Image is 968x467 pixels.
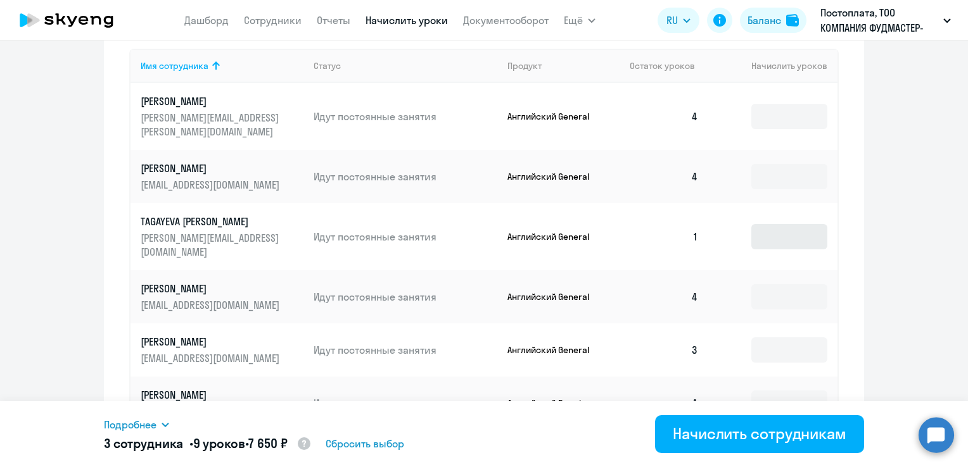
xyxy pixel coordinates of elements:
td: 3 [620,323,708,377]
span: Подробнее [104,417,156,432]
div: Имя сотрудника [141,60,303,72]
p: Английский General [507,344,602,356]
a: Дашборд [184,14,229,27]
div: Статус [314,60,497,72]
span: Ещё [564,13,583,28]
p: [PERSON_NAME][EMAIL_ADDRESS][DOMAIN_NAME] [141,231,283,259]
p: Идут постоянные занятия [314,230,497,244]
div: Продукт [507,60,620,72]
span: RU [666,13,678,28]
p: [PERSON_NAME] [141,94,283,108]
a: [PERSON_NAME][EMAIL_ADDRESS][DOMAIN_NAME] [141,161,303,192]
th: Начислить уроков [708,49,837,83]
a: [PERSON_NAME][EMAIL_ADDRESS][DOMAIN_NAME] [141,388,303,418]
button: Постоплата, ТОО КОМПАНИЯ ФУДМАСТЕР-ТРЭЙД [814,5,957,35]
div: Продукт [507,60,542,72]
span: 9 уроков [193,435,245,451]
span: Сбросить выбор [326,436,404,451]
div: Статус [314,60,341,72]
button: Балансbalance [740,8,806,33]
a: Отчеты [317,14,350,27]
p: [EMAIL_ADDRESS][DOMAIN_NAME] [141,178,283,192]
p: [PERSON_NAME][EMAIL_ADDRESS][PERSON_NAME][DOMAIN_NAME] [141,111,283,139]
td: 1 [620,203,708,270]
td: 4 [620,150,708,203]
p: Английский General [507,111,602,122]
span: 7 650 ₽ [248,435,287,451]
button: Ещё [564,8,595,33]
td: 4 [620,377,708,430]
td: 4 [620,270,708,323]
div: Баланс [748,13,781,28]
a: [PERSON_NAME][PERSON_NAME][EMAIL_ADDRESS][PERSON_NAME][DOMAIN_NAME] [141,94,303,139]
p: [EMAIL_ADDRESS][DOMAIN_NAME] [141,298,283,312]
div: Остаток уроков [630,60,708,72]
a: Начислить уроки [366,14,448,27]
button: RU [658,8,699,33]
div: Имя сотрудника [141,60,208,72]
a: Документооборот [463,14,549,27]
p: [PERSON_NAME] [141,335,283,349]
img: balance [786,14,799,27]
a: [PERSON_NAME][EMAIL_ADDRESS][DOMAIN_NAME] [141,335,303,365]
a: TAGAYEVA [PERSON_NAME][PERSON_NAME][EMAIL_ADDRESS][DOMAIN_NAME] [141,215,303,259]
p: Английский General [507,231,602,242]
span: Остаток уроков [630,60,695,72]
h5: 3 сотрудника • • [104,435,312,454]
td: 4 [620,83,708,150]
p: Идут постоянные занятия [314,170,497,184]
p: Идут постоянные занятия [314,109,497,123]
p: Идут постоянные занятия [314,290,497,304]
p: Идут постоянные занятия [314,343,497,357]
p: [PERSON_NAME] [141,282,283,296]
p: [PERSON_NAME] [141,388,283,402]
div: Начислить сотрудникам [673,423,846,444]
a: [PERSON_NAME][EMAIL_ADDRESS][DOMAIN_NAME] [141,282,303,312]
button: Начислить сотрудникам [655,415,864,453]
p: [EMAIL_ADDRESS][DOMAIN_NAME] [141,351,283,365]
p: Английский Premium [507,397,602,409]
a: Сотрудники [244,14,302,27]
p: Английский General [507,171,602,182]
p: Английский General [507,291,602,302]
p: [PERSON_NAME] [141,161,283,175]
p: Постоплата, ТОО КОМПАНИЯ ФУДМАСТЕР-ТРЭЙД [820,5,938,35]
p: Идут постоянные занятия [314,396,497,410]
p: TAGAYEVA [PERSON_NAME] [141,215,283,228]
